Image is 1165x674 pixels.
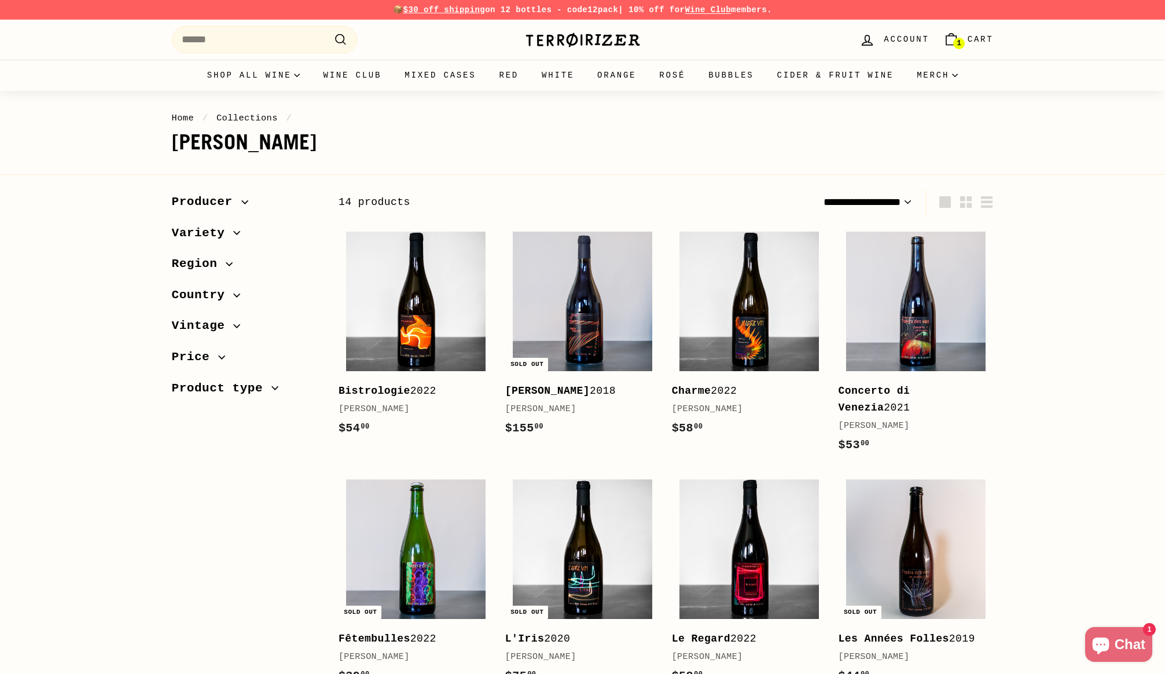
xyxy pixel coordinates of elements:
[694,423,703,431] sup: 00
[852,23,936,57] a: Account
[505,422,543,435] span: $155
[172,345,320,376] button: Price
[339,631,482,647] div: 2022
[339,194,666,211] div: 14 products
[149,60,1017,91] div: Primary
[339,385,410,397] b: Bistrologie
[172,251,320,283] button: Region
[216,113,278,123] a: Collections
[506,358,548,371] div: Sold out
[172,192,241,212] span: Producer
[505,385,590,397] b: [PERSON_NAME]
[172,376,320,407] button: Product type
[172,316,234,336] span: Vintage
[196,60,312,91] summary: Shop all wine
[672,631,815,647] div: 2022
[505,650,649,664] div: [PERSON_NAME]
[393,60,487,91] a: Mixed Cases
[505,224,660,449] a: Sold out [PERSON_NAME]2018[PERSON_NAME]
[200,113,211,123] span: /
[905,60,969,91] summary: Merch
[172,3,994,16] p: 📦 on 12 bottles - code | 10% off for members.
[839,606,881,619] div: Sold out
[1082,627,1156,665] inbox-online-store-chat: Shopify online store chat
[339,650,482,664] div: [PERSON_NAME]
[672,383,815,400] div: 2022
[648,60,697,91] a: Rosé
[672,422,703,435] span: $58
[586,60,648,91] a: Orange
[172,379,272,398] span: Product type
[839,224,994,466] a: Concerto di Venezia2021[PERSON_NAME]
[311,60,393,91] a: Wine Club
[361,423,369,431] sup: 00
[766,60,906,91] a: Cider & Fruit Wine
[506,606,548,619] div: Sold out
[339,383,482,400] div: 2022
[505,631,649,647] div: 2020
[339,633,410,644] b: Fêtembulles
[839,650,982,664] div: [PERSON_NAME]
[672,385,711,397] b: Charme
[403,5,486,14] span: $30 off shipping
[587,5,618,14] strong: 12pack
[672,633,730,644] b: Le Regard
[172,285,234,305] span: Country
[839,383,982,416] div: 2021
[839,438,870,452] span: $53
[839,419,982,433] div: [PERSON_NAME]
[339,402,482,416] div: [PERSON_NAME]
[172,313,320,345] button: Vintage
[672,402,815,416] div: [PERSON_NAME]
[172,221,320,252] button: Variety
[172,283,320,314] button: Country
[535,423,543,431] sup: 00
[839,631,982,647] div: 2019
[284,113,295,123] span: /
[505,633,545,644] b: L'Iris
[339,606,381,619] div: Sold out
[697,60,765,91] a: Bubbles
[487,60,530,91] a: Red
[957,39,961,47] span: 1
[839,385,910,413] b: Concerto di Venezia
[672,224,827,449] a: Charme2022[PERSON_NAME]
[685,5,731,14] a: Wine Club
[672,650,815,664] div: [PERSON_NAME]
[505,383,649,400] div: 2018
[505,402,649,416] div: [PERSON_NAME]
[172,111,994,125] nav: breadcrumbs
[172,113,194,123] a: Home
[530,60,586,91] a: White
[172,224,234,243] span: Variety
[968,33,994,46] span: Cart
[339,224,494,449] a: Bistrologie2022[PERSON_NAME]
[861,439,869,448] sup: 00
[172,189,320,221] button: Producer
[172,254,226,274] span: Region
[172,347,219,367] span: Price
[172,131,994,154] h1: [PERSON_NAME]
[884,33,929,46] span: Account
[839,633,949,644] b: Les Années Folles
[339,422,370,435] span: $54
[936,23,1001,57] a: Cart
